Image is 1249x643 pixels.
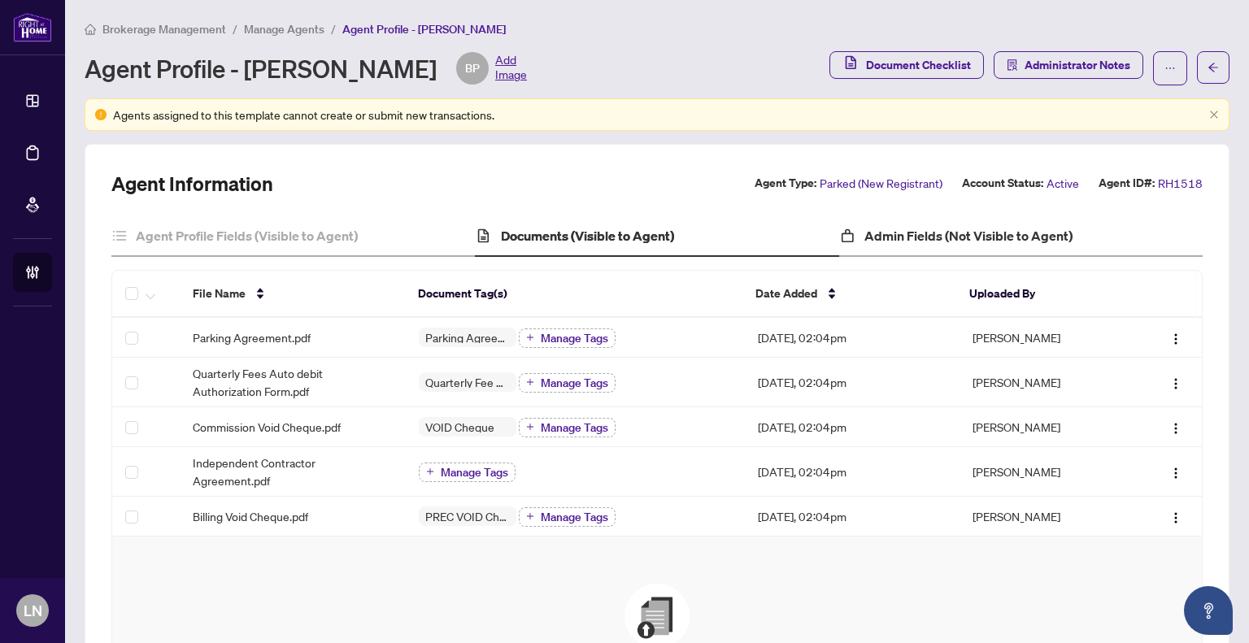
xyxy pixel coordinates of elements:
span: Brokerage Management [102,22,226,37]
span: exclamation-circle [95,109,107,120]
span: plus [526,423,534,431]
span: Active [1047,174,1079,193]
span: RH1518 [1158,174,1203,193]
button: Manage Tags [519,507,616,527]
td: [DATE], 02:04pm [745,497,960,537]
span: Billing Void Cheque.pdf [193,507,308,525]
span: plus [426,467,434,476]
label: Agent ID#: [1099,174,1155,193]
h4: Admin Fields (Not Visible to Agent) [864,226,1073,245]
button: Administrator Notes [994,51,1143,79]
span: Manage Tags [541,332,608,344]
th: Uploaded By [956,271,1125,318]
span: Independent Contractor Agreement.pdf [193,454,393,489]
td: [DATE], 02:04pm [745,447,960,497]
span: plus [526,333,534,341]
td: [DATE], 02:04pm [745,407,960,447]
span: Parking Agreement.pdf [193,328,311,346]
span: Add Image [495,52,527,85]
button: Manage Tags [519,328,616,348]
span: plus [526,512,534,520]
span: Document Checklist [866,52,971,78]
span: Parked (New Registrant) [820,174,942,193]
span: Date Added [755,285,817,302]
button: Logo [1163,414,1189,440]
label: Account Status: [962,174,1043,193]
img: logo [13,12,52,42]
img: Logo [1169,422,1182,435]
span: Administrator Notes [1025,52,1130,78]
button: close [1209,110,1219,120]
button: Manage Tags [519,418,616,437]
span: Commission Void Cheque.pdf [193,418,341,436]
span: Manage Tags [541,511,608,523]
span: Manage Tags [441,467,508,478]
span: Quarterly Fee Auto-Debit Authorization [419,376,516,388]
td: [DATE], 02:04pm [745,358,960,407]
span: Manage Tags [541,377,608,389]
span: arrow-left [1208,62,1219,73]
button: Logo [1163,458,1189,484]
h2: Agent Information [111,171,273,197]
span: ellipsis [1164,63,1176,74]
span: LN [24,599,42,622]
span: VOID Cheque [419,421,501,432]
span: home [85,24,96,35]
button: Logo [1163,503,1189,529]
span: Quarterly Fees Auto debit Authorization Form.pdf [193,364,393,400]
button: Logo [1163,369,1189,395]
th: Date Added [742,271,956,318]
li: / [233,20,237,38]
label: Agent Type: [755,174,816,193]
img: Logo [1169,332,1182,345]
button: Manage Tags [519,373,616,393]
h4: Agent Profile Fields (Visible to Agent) [136,226,358,245]
td: [PERSON_NAME] [960,447,1129,497]
div: Agent Profile - [PERSON_NAME] [85,52,527,85]
span: Manage Tags [541,422,608,433]
button: Document Checklist [829,51,984,79]
span: PREC VOID Cheque [419,510,516,522]
td: [PERSON_NAME] [960,407,1129,447]
span: Manage Agents [244,22,324,37]
img: Logo [1169,511,1182,524]
th: File Name [180,271,405,318]
img: Logo [1169,467,1182,480]
h4: Documents (Visible to Agent) [501,226,674,245]
td: [PERSON_NAME] [960,358,1129,407]
span: File Name [193,285,246,302]
span: Parking Agreement [419,332,516,343]
td: [DATE], 02:04pm [745,318,960,358]
span: solution [1007,59,1018,71]
div: Agents assigned to this template cannot create or submit new transactions. [113,106,1203,124]
li: / [331,20,336,38]
td: [PERSON_NAME] [960,497,1129,537]
td: [PERSON_NAME] [960,318,1129,358]
button: Logo [1163,324,1189,350]
button: Open asap [1184,586,1233,635]
span: plus [526,378,534,386]
th: Document Tag(s) [405,271,742,318]
img: Logo [1169,377,1182,390]
span: BP [465,59,480,77]
span: Agent Profile - [PERSON_NAME] [342,22,506,37]
button: Manage Tags [419,463,516,482]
